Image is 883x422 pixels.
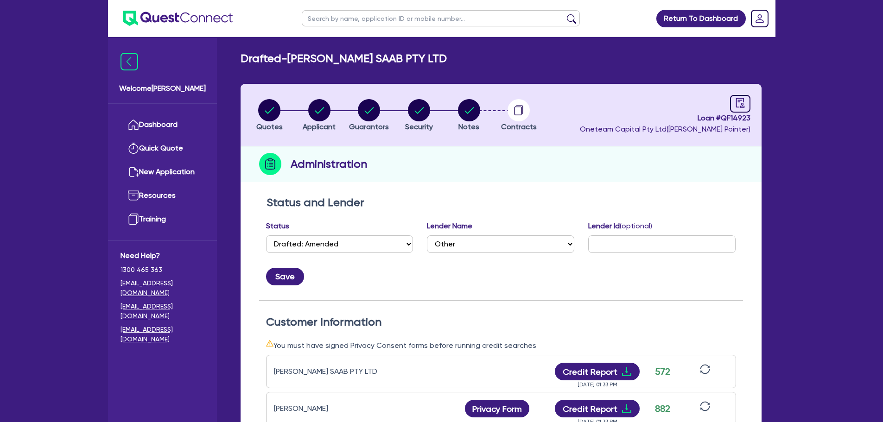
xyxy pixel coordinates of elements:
[621,366,632,377] span: download
[274,366,390,377] div: [PERSON_NAME] SAAB PTY LTD
[700,401,710,411] span: sync
[730,95,750,113] a: audit
[620,221,652,230] span: (optional)
[121,302,204,321] a: [EMAIL_ADDRESS][DOMAIN_NAME]
[121,278,204,298] a: [EMAIL_ADDRESS][DOMAIN_NAME]
[274,403,390,414] div: [PERSON_NAME]
[121,53,138,70] img: icon-menu-close
[697,401,713,417] button: sync
[651,365,674,378] div: 572
[588,220,652,232] label: Lender Id
[621,403,632,414] span: download
[580,113,750,124] span: Loan # QF14923
[748,6,772,31] a: Dropdown toggle
[121,325,204,344] a: [EMAIL_ADDRESS][DOMAIN_NAME]
[128,166,139,177] img: new-application
[501,122,537,131] span: Contracts
[121,250,204,261] span: Need Help?
[121,137,204,160] a: Quick Quote
[349,122,389,131] span: Guarantors
[697,364,713,380] button: sync
[121,265,204,275] span: 1300 465 363
[267,196,736,209] h2: Status and Lender
[457,99,481,133] button: Notes
[580,125,750,133] span: Oneteam Capital Pty Ltd ( [PERSON_NAME] Pointer )
[241,52,447,65] h2: Drafted - [PERSON_NAME] SAAB PTY LTD
[405,122,433,131] span: Security
[302,10,580,26] input: Search by name, application ID or mobile number...
[405,99,433,133] button: Security
[555,363,640,380] button: Credit Reportdownload
[128,190,139,201] img: resources
[119,83,206,94] span: Welcome [PERSON_NAME]
[427,220,472,232] label: Lender Name
[458,122,479,131] span: Notes
[259,153,281,175] img: step-icon
[266,340,736,351] div: You must have signed Privacy Consent forms before running credit searches
[651,402,674,416] div: 882
[121,113,204,137] a: Dashboard
[501,99,537,133] button: Contracts
[266,340,273,347] span: warning
[302,99,336,133] button: Applicant
[465,400,530,417] button: Privacy Form
[266,268,304,285] button: Save
[128,214,139,225] img: training
[291,156,367,172] h2: Administration
[256,99,283,133] button: Quotes
[349,99,389,133] button: Guarantors
[121,208,204,231] a: Training
[123,11,233,26] img: quest-connect-logo-blue
[303,122,336,131] span: Applicant
[128,143,139,154] img: quick-quote
[555,400,640,417] button: Credit Reportdownload
[121,160,204,184] a: New Application
[735,98,745,108] span: audit
[121,184,204,208] a: Resources
[266,315,736,329] h2: Customer Information
[266,220,289,232] label: Status
[656,10,746,27] a: Return To Dashboard
[256,122,283,131] span: Quotes
[700,364,710,374] span: sync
